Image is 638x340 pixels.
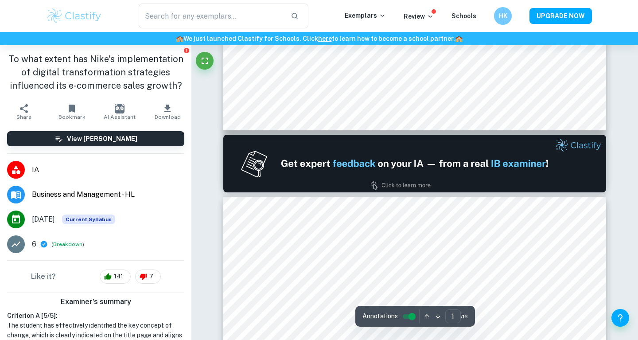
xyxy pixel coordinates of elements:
button: HK [494,7,512,25]
button: Help and Feedback [611,309,629,327]
span: Annotations [362,312,398,321]
h6: View [PERSON_NAME] [67,134,137,144]
h6: We just launched Clastify for Schools. Click to learn how to become a school partner. [2,34,636,43]
button: Bookmark [48,99,96,124]
span: [DATE] [32,214,55,225]
input: Search for any exemplars... [139,4,284,28]
p: 6 [32,239,36,250]
img: Ad [223,135,606,192]
button: Breakdown [53,240,82,248]
button: AI Assistant [96,99,144,124]
p: Review [404,12,434,21]
span: 🏫 [176,35,183,42]
button: Report issue [183,47,190,54]
div: 7 [135,270,161,284]
div: This exemplar is based on the current syllabus. Feel free to refer to it for inspiration/ideas wh... [62,215,115,224]
img: Clastify logo [46,7,102,25]
a: Schools [451,12,476,20]
span: 🏫 [455,35,463,42]
div: 141 [100,270,131,284]
button: View [PERSON_NAME] [7,131,184,146]
h6: HK [498,11,508,21]
button: UPGRADE NOW [529,8,592,24]
h6: Like it? [31,271,56,282]
button: Fullscreen [196,52,214,70]
span: AI Assistant [104,114,136,120]
span: 7 [144,272,158,281]
span: IA [32,164,184,175]
span: / 16 [461,313,468,320]
span: Current Syllabus [62,215,115,224]
span: Download [155,114,181,120]
span: Bookmark [58,114,86,120]
span: 141 [109,272,128,281]
span: Business and Management - HL [32,189,184,200]
h1: To what extent has Nike's implementation of digital transformation strategies influenced its e-co... [7,52,184,92]
h6: Examiner's summary [4,297,188,307]
a: here [318,35,332,42]
span: ( ) [51,240,84,249]
p: Exemplars [345,11,386,20]
span: Share [16,114,31,120]
h6: Criterion A [ 5 / 5 ]: [7,311,184,320]
img: AI Assistant [115,104,124,113]
button: Download [144,99,191,124]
